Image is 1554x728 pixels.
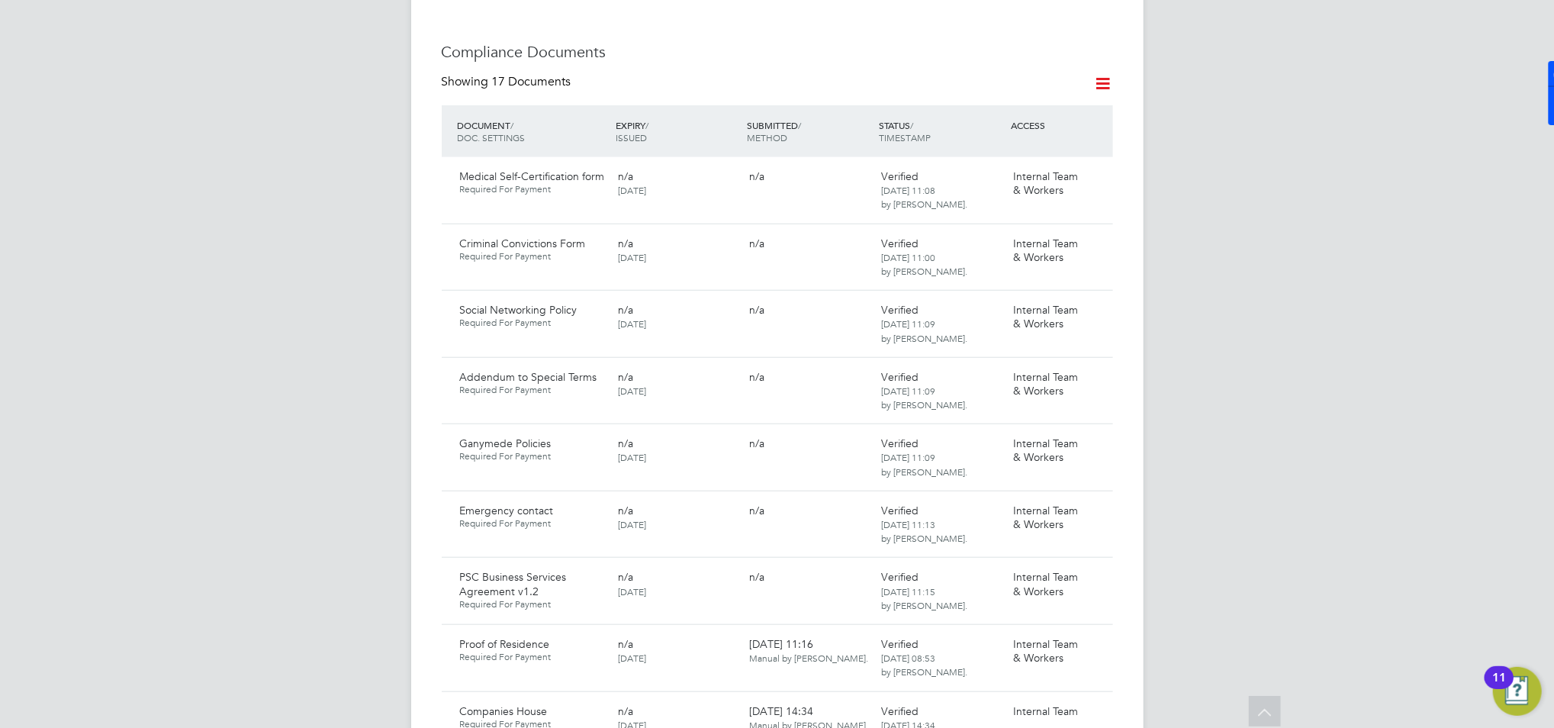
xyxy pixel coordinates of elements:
span: Verified [881,637,919,651]
span: [DATE] 11:13 by [PERSON_NAME]. [881,518,967,544]
span: n/a [750,237,765,250]
span: Companies House [460,704,548,718]
span: Internal Team & Workers [1013,504,1078,531]
span: Verified [881,237,919,250]
span: Verified [881,303,919,317]
span: ISSUED [616,131,647,143]
div: SUBMITTED [744,111,876,151]
span: Manual by [PERSON_NAME]. [750,652,869,664]
span: PSC Business Services Agreement v1.2 [460,570,567,598]
span: TIMESTAMP [879,131,931,143]
div: Showing [442,74,574,90]
span: 17 Documents [492,74,571,89]
span: Emergency contact [460,504,554,517]
span: n/a [750,436,765,450]
button: Open Resource Center, 11 new notifications [1493,667,1542,716]
span: / [910,119,913,131]
span: / [799,119,802,131]
span: Verified [881,704,919,718]
div: ACCESS [1007,111,1112,139]
span: n/a [618,704,633,718]
span: Required For Payment [460,183,606,195]
span: [DATE] 11:09 by [PERSON_NAME]. [881,451,967,477]
span: [DATE] 11:08 by [PERSON_NAME]. [881,184,967,210]
span: Internal Team [1013,704,1078,718]
span: Verified [881,169,919,183]
span: [DATE] 11:16 [750,637,869,665]
span: n/a [618,370,633,384]
span: Required For Payment [460,317,606,329]
span: Social Networking Policy [460,303,578,317]
span: Required For Payment [460,651,606,663]
span: [DATE] [618,184,646,196]
span: [DATE] [618,451,646,463]
span: / [511,119,514,131]
span: [DATE] [618,652,646,664]
span: Verified [881,570,919,584]
span: [DATE] 11:09 by [PERSON_NAME]. [881,385,967,411]
span: n/a [750,169,765,183]
span: Required For Payment [460,517,606,530]
span: Internal Team & Workers [1013,303,1078,330]
span: Internal Team & Workers [1013,436,1078,464]
span: Addendum to Special Terms [460,370,597,384]
span: n/a [750,370,765,384]
span: Verified [881,436,919,450]
span: [DATE] [618,385,646,397]
span: [DATE] [618,251,646,263]
span: DOC. SETTINGS [458,131,526,143]
span: [DATE] 11:09 by [PERSON_NAME]. [881,317,967,343]
span: / [645,119,648,131]
span: Ganymede Policies [460,436,552,450]
span: Required For Payment [460,250,606,263]
div: STATUS [875,111,1007,151]
span: Required For Payment [460,598,606,610]
span: METHOD [748,131,788,143]
span: n/a [618,637,633,651]
span: Internal Team & Workers [1013,169,1078,197]
span: Required For Payment [460,384,606,396]
span: Proof of Residence [460,637,550,651]
span: Medical Self-Certification form [460,169,605,183]
div: 11 [1492,678,1506,697]
span: Internal Team & Workers [1013,370,1078,398]
span: n/a [750,570,765,584]
span: n/a [618,303,633,317]
span: n/a [750,303,765,317]
span: [DATE] [618,317,646,330]
span: n/a [618,436,633,450]
span: Criminal Convictions Form [460,237,586,250]
span: Internal Team & Workers [1013,570,1078,598]
span: n/a [750,504,765,517]
span: Verified [881,504,919,517]
span: [DATE] 08:53 by [PERSON_NAME]. [881,652,967,678]
div: DOCUMENT [454,111,612,151]
span: n/a [618,169,633,183]
span: [DATE] [618,585,646,598]
span: n/a [618,237,633,250]
span: Internal Team & Workers [1013,637,1078,665]
span: [DATE] [618,518,646,530]
span: [DATE] 11:15 by [PERSON_NAME]. [881,585,967,611]
span: Verified [881,370,919,384]
span: n/a [618,570,633,584]
span: n/a [618,504,633,517]
div: EXPIRY [612,111,744,151]
span: [DATE] 11:00 by [PERSON_NAME]. [881,251,967,277]
span: Internal Team & Workers [1013,237,1078,264]
h3: Compliance Documents [442,42,1113,62]
span: Required For Payment [460,450,606,462]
